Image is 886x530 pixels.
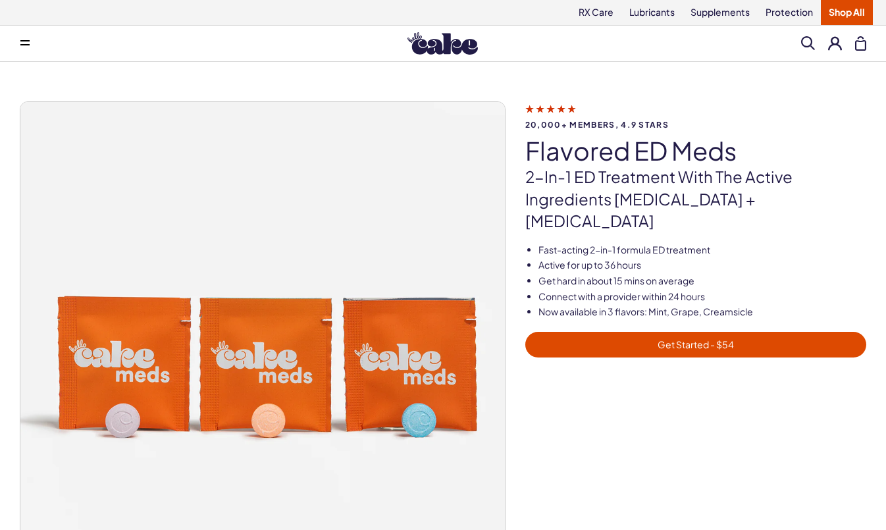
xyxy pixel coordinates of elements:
a: 20,000+ members, 4.9 stars [525,103,866,129]
a: Get Started - $54 [525,332,866,358]
li: Active for up to 36 hours [538,259,866,272]
li: Now available in 3 flavors: Mint, Grape, Creamsicle [538,305,866,319]
img: Hello Cake [407,32,478,55]
h1: Flavored ED Meds [525,137,866,165]
li: Get hard in about 15 mins on average [538,275,866,288]
li: Fast-acting 2-in-1 formula ED treatment [538,244,866,257]
p: 2-in-1 ED treatment with the active ingredients [MEDICAL_DATA] + [MEDICAL_DATA] [525,166,866,232]
span: Get Started - $54 [533,337,858,352]
span: 20,000+ members, 4.9 stars [525,120,866,129]
li: Connect with a provider within 24 hours [538,290,866,304]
